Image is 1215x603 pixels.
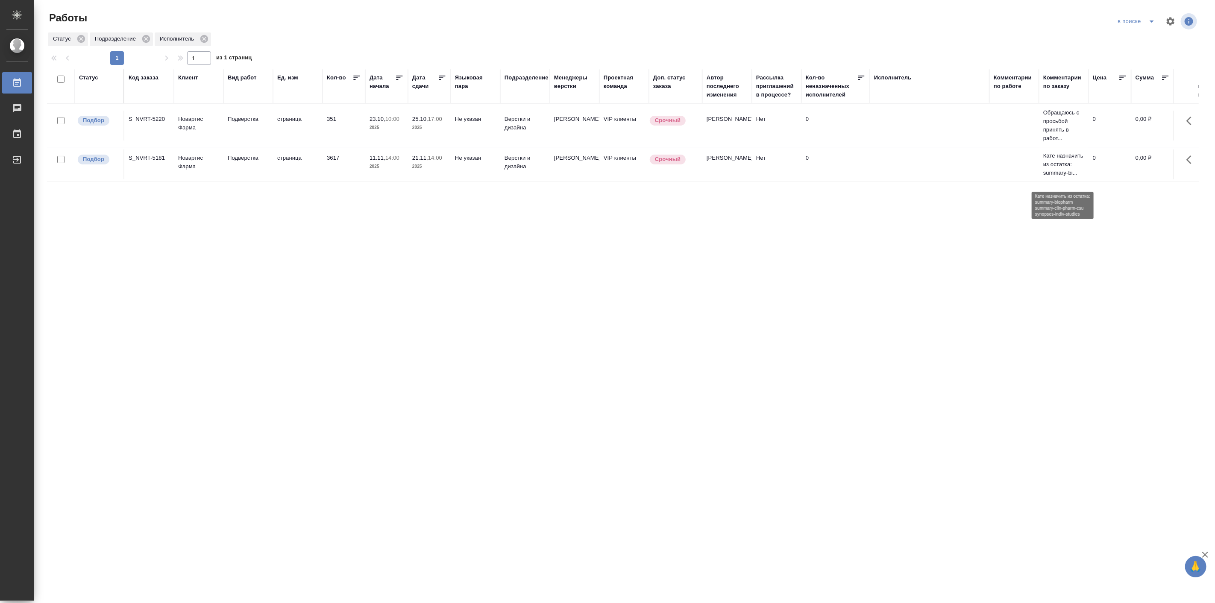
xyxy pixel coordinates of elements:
[53,35,74,43] p: Статус
[129,154,170,162] div: S_NVRT-5181
[500,149,550,179] td: Верстки и дизайна
[370,123,404,132] p: 2025
[178,115,219,132] p: Новартис Фарма
[702,149,752,179] td: [PERSON_NAME]
[455,73,496,91] div: Языковая пара
[370,73,395,91] div: Дата начала
[412,73,438,91] div: Дата сдачи
[385,116,399,122] p: 10:00
[1189,558,1203,576] span: 🙏
[370,162,404,171] p: 2025
[702,111,752,141] td: [PERSON_NAME]
[599,149,649,179] td: VIP клиенты
[83,155,104,164] p: Подбор
[228,115,269,123] p: Подверстка
[77,115,119,126] div: Можно подбирать исполнителей
[1043,73,1084,91] div: Комментарии по заказу
[604,73,645,91] div: Проектная команда
[801,111,870,141] td: 0
[1131,149,1174,179] td: 0,00 ₽
[370,116,385,122] p: 23.10,
[48,32,88,46] div: Статус
[385,155,399,161] p: 14:00
[655,116,681,125] p: Срочный
[79,73,98,82] div: Статус
[451,111,500,141] td: Не указан
[428,155,442,161] p: 14:00
[277,73,298,82] div: Ед. изм
[428,116,442,122] p: 17:00
[412,155,428,161] p: 21.11,
[752,149,801,179] td: Нет
[323,111,365,141] td: 351
[83,116,104,125] p: Подбор
[505,73,549,82] div: Подразделение
[129,73,158,82] div: Код заказа
[178,154,219,171] p: Новартис Фарма
[412,123,446,132] p: 2025
[323,149,365,179] td: 3617
[90,32,153,46] div: Подразделение
[1136,73,1154,82] div: Сумма
[1043,152,1084,177] p: Кате назначить из остатка: summary-bi...
[752,111,801,141] td: Нет
[1093,73,1107,82] div: Цена
[129,115,170,123] div: S_NVRT-5220
[412,116,428,122] p: 25.10,
[228,73,257,82] div: Вид работ
[756,73,797,99] div: Рассылка приглашений в процессе?
[95,35,139,43] p: Подразделение
[370,155,385,161] p: 11.11,
[801,149,870,179] td: 0
[1185,556,1206,577] button: 🙏
[707,73,748,99] div: Автор последнего изменения
[653,73,698,91] div: Доп. статус заказа
[655,155,681,164] p: Срочный
[273,111,323,141] td: страница
[500,111,550,141] td: Верстки и дизайна
[554,154,595,162] p: [PERSON_NAME]
[327,73,346,82] div: Кол-во
[412,162,446,171] p: 2025
[1181,149,1202,170] button: Здесь прячутся важные кнопки
[599,111,649,141] td: VIP клиенты
[554,115,595,123] p: [PERSON_NAME]
[806,73,857,99] div: Кол-во неназначенных исполнителей
[228,154,269,162] p: Подверстка
[994,73,1035,91] div: Комментарии по работе
[451,149,500,179] td: Не указан
[554,73,595,91] div: Менеджеры верстки
[1089,149,1131,179] td: 0
[47,11,87,25] span: Работы
[1181,13,1199,29] span: Посмотреть информацию
[1043,108,1084,143] p: Обращаюсь с просьбой принять в работ...
[160,35,197,43] p: Исполнитель
[874,73,912,82] div: Исполнитель
[1089,111,1131,141] td: 0
[178,73,198,82] div: Клиент
[155,32,211,46] div: Исполнитель
[1115,15,1160,28] div: split button
[1131,111,1174,141] td: 0,00 ₽
[273,149,323,179] td: страница
[77,154,119,165] div: Можно подбирать исполнителей
[216,53,252,65] span: из 1 страниц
